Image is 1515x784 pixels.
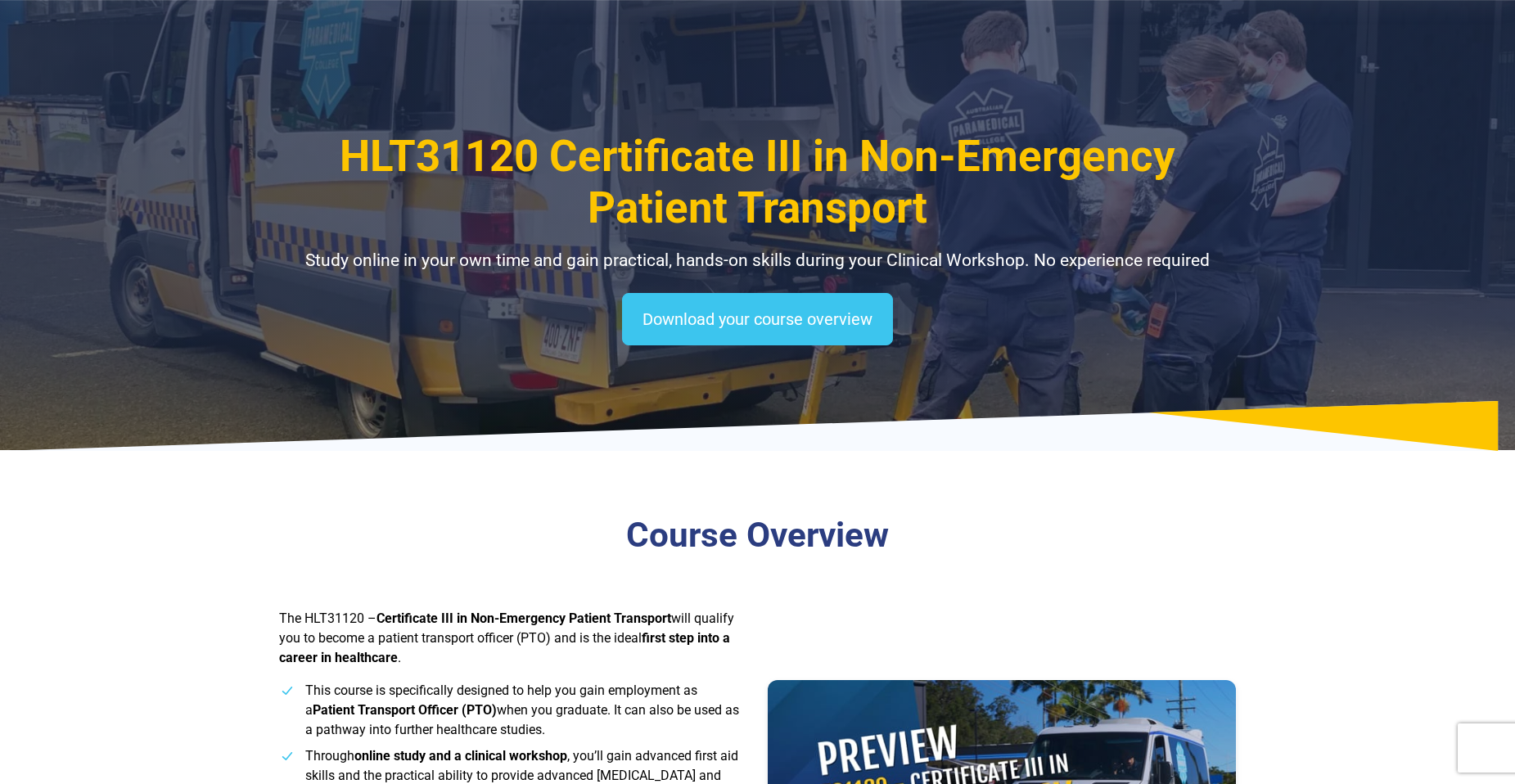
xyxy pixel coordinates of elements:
span: The HLT31120 – will qualify you to become a patient transport officer (PTO) and is the ideal . [279,611,734,665]
a: Download your course overview [622,293,893,345]
strong: Patient Transport Officer (PTO) [313,702,497,718]
strong: Certificate III in Non-Emergency Patient Transport [376,611,671,626]
strong: online study and a clinical workshop [354,748,567,764]
span: HLT31120 Certificate III in Non-Emergency Patient Transport [340,131,1175,233]
h3: Course Overview [279,515,1237,556]
strong: first step into a career in healthcare [279,630,730,665]
p: Study online in your own time and gain practical, hands-on skills during your Clinical Workshop. ... [279,248,1237,274]
span: This course is specifically designed to help you gain employment as a when you graduate. It can a... [305,683,739,737]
